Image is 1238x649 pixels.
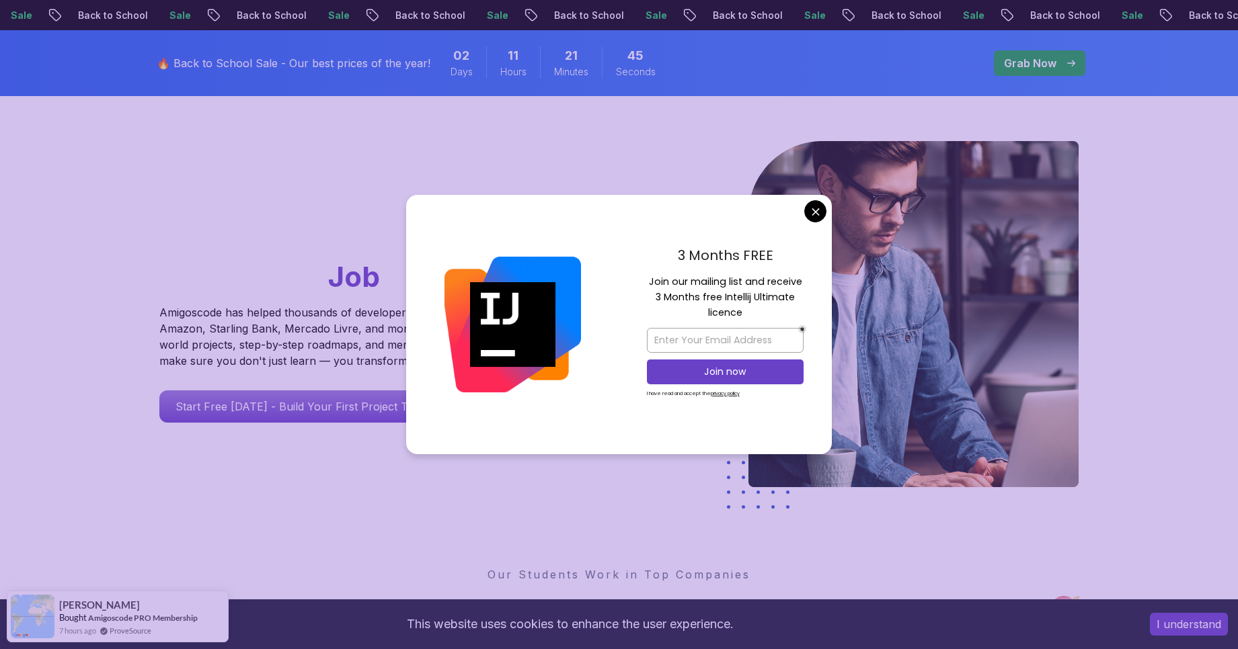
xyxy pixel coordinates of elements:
[328,259,380,294] span: Job
[352,9,443,22] p: Back to School
[110,625,151,636] a: ProveSource
[59,625,96,636] span: 7 hours ago
[159,141,530,296] h1: Go From Learning to Hired: Master Java, Spring Boot & Cloud Skills That Get You the
[443,9,486,22] p: Sale
[627,46,644,65] span: 45 Seconds
[159,390,470,423] a: Start Free [DATE] - Build Your First Project This Week
[59,612,87,623] span: Bought
[126,9,169,22] p: Sale
[616,65,656,79] span: Seconds
[500,65,527,79] span: Hours
[88,613,198,623] a: Amigoscode PRO Membership
[1078,9,1121,22] p: Sale
[451,65,473,79] span: Days
[510,9,602,22] p: Back to School
[748,141,1079,487] img: hero
[919,9,962,22] p: Sale
[1004,55,1056,71] p: Grab Now
[669,9,761,22] p: Back to School
[10,609,1130,639] div: This website uses cookies to enhance the user experience.
[284,9,327,22] p: Sale
[828,9,919,22] p: Back to School
[157,55,430,71] p: 🔥 Back to School Sale - Our best prices of the year!
[193,9,284,22] p: Back to School
[602,9,645,22] p: Sale
[761,9,804,22] p: Sale
[34,9,126,22] p: Back to School
[453,46,469,65] span: 2 Days
[986,9,1078,22] p: Back to School
[159,304,482,369] p: Amigoscode has helped thousands of developers land roles at Amazon, Starling Bank, Mercado Livre,...
[554,65,588,79] span: Minutes
[11,595,54,638] img: provesource social proof notification image
[59,599,140,611] span: [PERSON_NAME]
[1145,9,1237,22] p: Back to School
[1150,613,1228,636] button: Accept cookies
[565,46,578,65] span: 21 Minutes
[508,46,518,65] span: 11 Hours
[159,566,1079,582] p: Our Students Work in Top Companies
